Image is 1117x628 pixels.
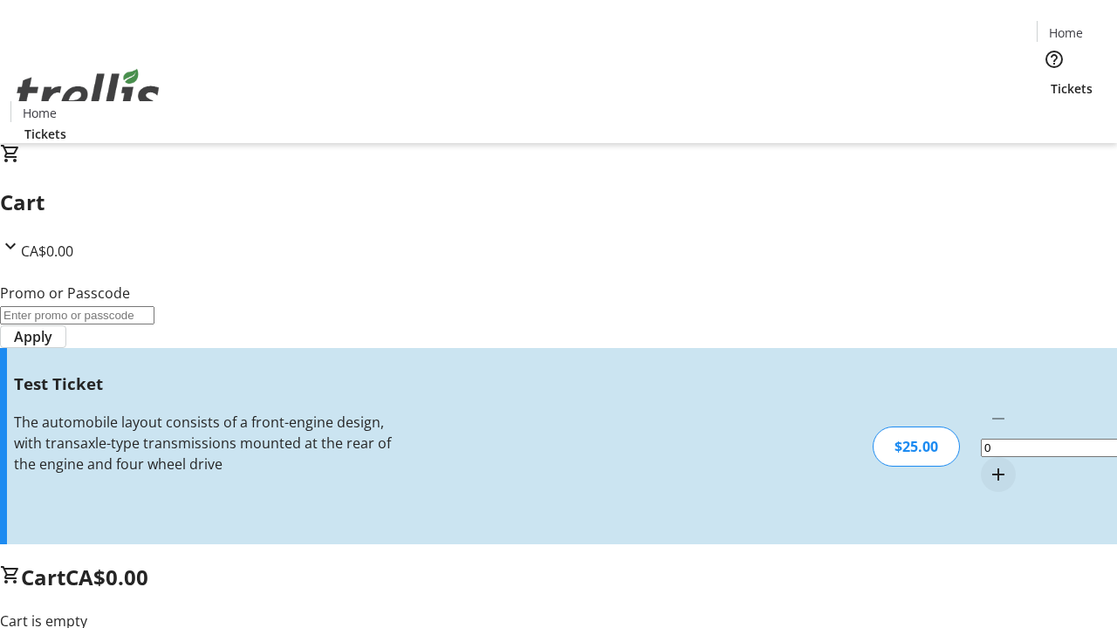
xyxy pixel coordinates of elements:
span: Apply [14,326,52,347]
a: Tickets [1037,79,1107,98]
h3: Test Ticket [14,372,395,396]
span: Tickets [1051,79,1093,98]
span: Tickets [24,125,66,143]
button: Help [1037,42,1072,77]
span: CA$0.00 [65,563,148,591]
button: Cart [1037,98,1072,133]
a: Tickets [10,125,80,143]
div: $25.00 [873,427,960,467]
span: Home [1049,24,1083,42]
a: Home [1038,24,1093,42]
a: Home [11,104,67,122]
img: Orient E2E Organization jVxkaWNjuz's Logo [10,50,166,137]
div: The automobile layout consists of a front-engine design, with transaxle-type transmissions mounte... [14,412,395,474]
span: Home [23,104,57,122]
button: Increment by one [981,457,1016,492]
span: CA$0.00 [21,242,73,261]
